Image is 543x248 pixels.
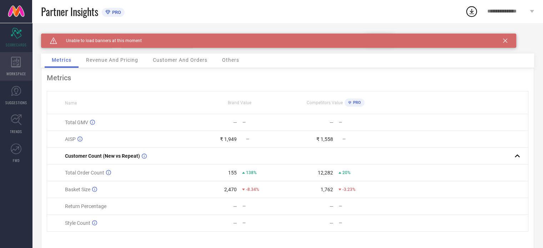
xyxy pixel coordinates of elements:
[6,71,26,76] span: WORKSPACE
[65,136,76,142] span: AISP
[6,42,27,47] span: SCORECARDS
[65,203,106,209] span: Return Percentage
[339,120,383,125] div: —
[330,203,333,209] div: —
[342,137,346,142] span: —
[86,57,138,63] span: Revenue And Pricing
[224,187,237,192] div: 2,470
[65,220,90,226] span: Style Count
[110,10,121,15] span: PRO
[342,187,356,192] span: -3.23%
[242,120,287,125] div: —
[342,170,351,175] span: 20%
[233,220,237,226] div: —
[233,203,237,209] div: —
[330,120,333,125] div: —
[41,4,98,19] span: Partner Insights
[228,170,237,176] div: 155
[246,170,257,175] span: 138%
[228,100,251,105] span: Brand Value
[57,38,142,43] span: Unable to load banners at this moment
[220,136,237,142] div: ₹ 1,949
[65,101,77,106] span: Name
[52,57,71,63] span: Metrics
[153,57,207,63] span: Customer And Orders
[65,120,88,125] span: Total GMV
[10,129,22,134] span: TRENDS
[307,100,343,105] span: Competitors Value
[246,187,259,192] span: -8.34%
[5,100,27,105] span: SUGGESTIONS
[41,34,112,39] div: Brand
[65,187,90,192] span: Basket Size
[465,5,478,18] div: Open download list
[242,221,287,226] div: —
[65,170,104,176] span: Total Order Count
[233,120,237,125] div: —
[351,100,361,105] span: PRO
[246,137,249,142] span: —
[13,158,20,163] span: FWD
[222,57,239,63] span: Others
[339,221,383,226] div: —
[330,220,333,226] div: —
[47,74,528,82] div: Metrics
[321,187,333,192] div: 1,762
[65,153,140,159] span: Customer Count (New vs Repeat)
[242,204,287,209] div: —
[316,136,333,142] div: ₹ 1,558
[318,170,333,176] div: 12,282
[339,204,383,209] div: —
